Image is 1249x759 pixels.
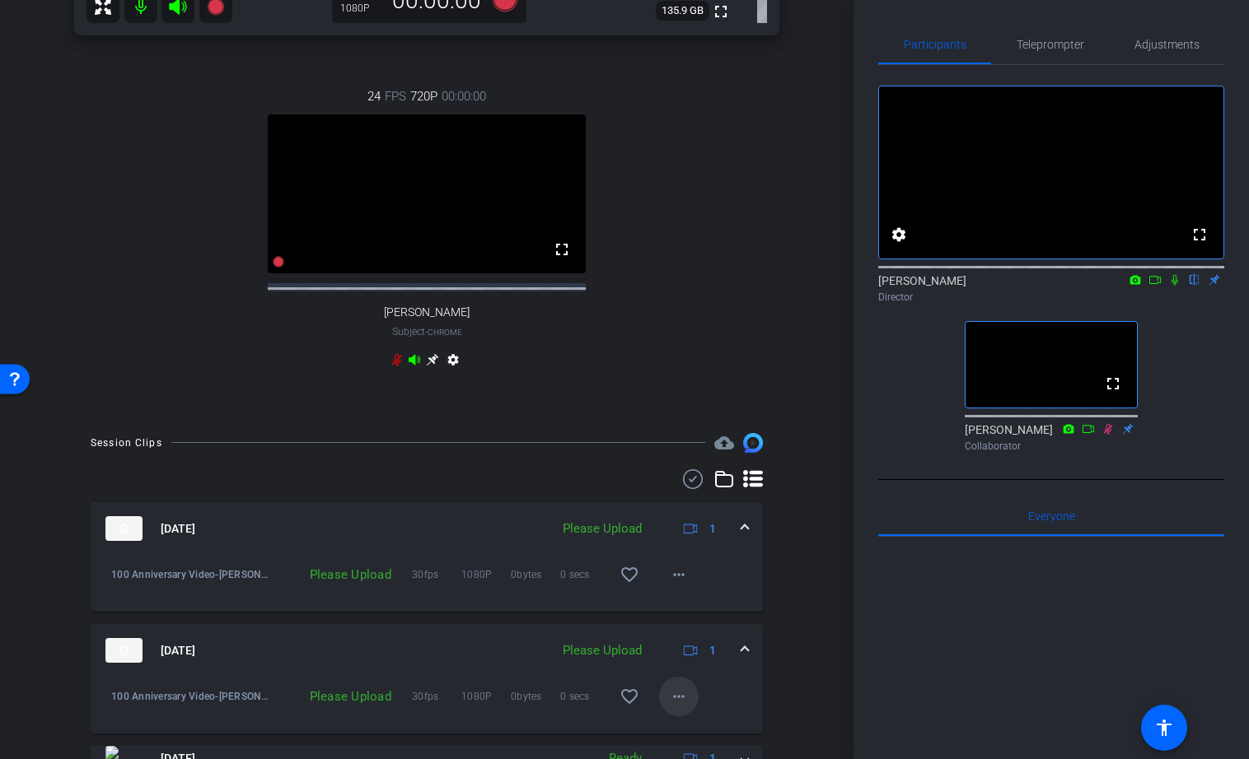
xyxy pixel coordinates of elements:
span: 720P [410,87,437,105]
span: FPS [385,87,406,105]
span: 100 Anniversary Video-[PERSON_NAME] Audio Recording-2025-08-21-18-05-57-083-0 [111,688,271,705]
span: 100 Anniversary Video-[PERSON_NAME] Audio Recording-2025-08-21-18-07-17-651-0 [111,566,271,583]
div: [PERSON_NAME] [965,421,1138,454]
mat-icon: fullscreen [552,240,572,259]
div: Please Upload [554,519,650,538]
mat-icon: cloud_upload [714,433,734,453]
div: thumb-nail[DATE]Please Upload1 [91,677,763,733]
mat-icon: favorite_border [620,687,639,706]
div: thumb-nail[DATE]Please Upload1 [91,555,763,612]
span: 1 [709,520,716,538]
span: Participants [904,39,966,50]
div: Director [878,290,1224,305]
span: 24 [367,87,381,105]
span: Subject [392,324,462,339]
span: 0bytes [511,688,560,705]
span: 0 secs [560,688,610,705]
img: thumb-nail [105,638,143,663]
div: [PERSON_NAME] [878,272,1224,305]
span: 30fps [412,688,461,705]
span: 1080P [461,566,511,583]
mat-icon: more_horiz [669,687,689,706]
span: Everyone [1028,510,1075,522]
span: 30fps [412,566,461,583]
mat-icon: accessibility [1154,718,1174,738]
div: Please Upload [271,688,400,705]
div: Session Clips [91,435,162,451]
mat-icon: flip [1185,272,1205,286]
span: 00:00:00 [442,87,486,105]
div: Please Upload [554,641,650,660]
mat-icon: favorite_border [620,565,639,584]
span: [DATE] [161,520,195,538]
div: Collaborator [965,439,1138,454]
div: 1080P [340,2,381,15]
img: thumb-nail [105,516,143,541]
span: - [425,326,428,338]
mat-icon: fullscreen [1190,225,1209,244]
span: 0bytes [511,566,560,583]
span: Chrome [428,328,462,337]
span: Destinations for your clips [714,433,734,453]
span: [DATE] [161,642,195,659]
mat-expansion-panel-header: thumb-nail[DATE]Please Upload1 [91,624,763,677]
img: Session clips [743,433,763,453]
span: 1080P [461,688,511,705]
span: Adjustments [1134,39,1200,50]
span: 1 [709,642,716,659]
span: [PERSON_NAME] [384,305,470,319]
mat-icon: more_horiz [669,565,689,584]
span: 0 secs [560,566,610,583]
mat-icon: fullscreen [1103,374,1123,393]
div: Please Upload [271,566,400,583]
span: Teleprompter [1017,39,1084,50]
span: 135.9 GB [656,1,709,21]
mat-expansion-panel-header: thumb-nail[DATE]Please Upload1 [91,502,763,555]
mat-icon: settings [443,353,463,373]
mat-icon: fullscreen [711,2,731,21]
mat-icon: settings [889,225,909,244]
